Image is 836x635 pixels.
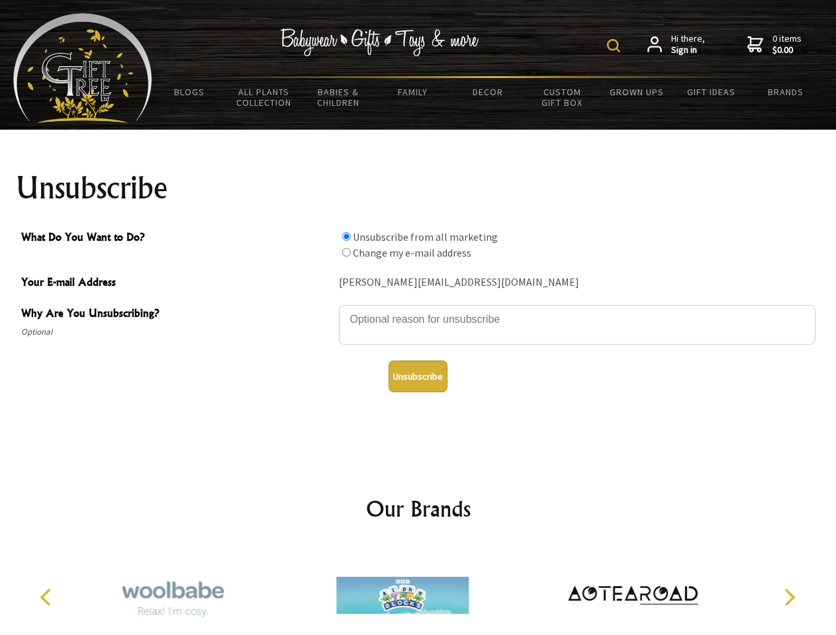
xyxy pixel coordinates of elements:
[772,44,802,56] strong: $0.00
[774,583,804,612] button: Next
[21,274,332,293] span: Your E-mail Address
[671,33,705,56] span: Hi there,
[339,305,815,345] textarea: Why Are You Unsubscribing?
[747,33,802,56] a: 0 items$0.00
[342,232,351,241] input: What Do You Want to Do?
[353,230,498,243] label: Unsubscribe from all marketing
[16,172,821,204] h1: Unsubscribe
[599,78,674,106] a: Grown Ups
[772,32,802,56] span: 0 items
[281,28,479,56] img: Babywear - Gifts - Toys & more
[21,324,332,340] span: Optional
[342,248,351,257] input: What Do You Want to Do?
[33,583,62,612] button: Previous
[152,78,227,106] a: BLOGS
[301,78,376,116] a: Babies & Children
[389,360,447,392] button: Unsubscribe
[227,78,302,116] a: All Plants Collection
[13,13,152,123] img: Babyware - Gifts - Toys and more...
[647,33,705,56] a: Hi there,Sign in
[674,78,749,106] a: Gift Ideas
[21,229,332,248] span: What Do You Want to Do?
[749,78,823,106] a: Brands
[450,78,525,106] a: Decor
[525,78,600,116] a: Custom Gift Box
[607,39,620,52] img: product search
[26,493,810,525] h2: Our Brands
[671,44,705,56] strong: Sign in
[353,246,471,259] label: Change my e-mail address
[21,305,332,324] span: Why Are You Unsubscribing?
[339,273,815,293] div: [PERSON_NAME][EMAIL_ADDRESS][DOMAIN_NAME]
[376,78,451,106] a: Family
